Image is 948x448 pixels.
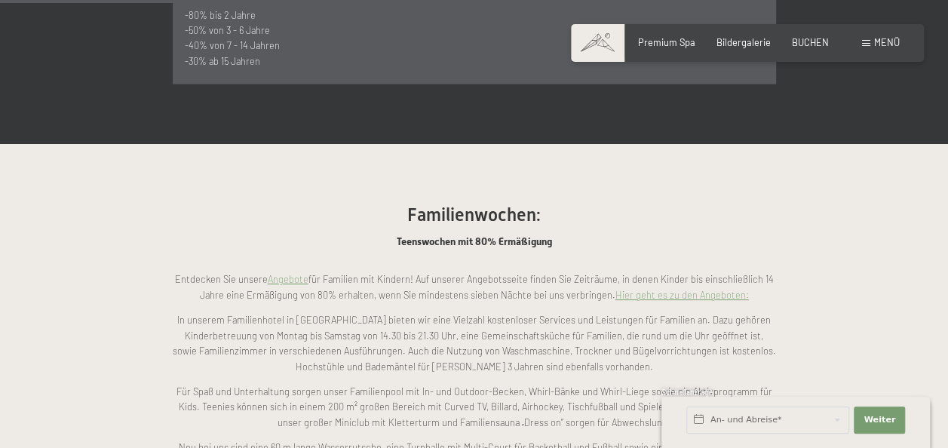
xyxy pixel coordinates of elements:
[874,36,900,48] span: Menü
[615,289,749,301] a: Hier geht es zu den Angeboten:
[397,235,552,247] span: Teenswochen mit 80% Ermäßigung
[173,312,776,374] p: In unserem Familienhotel in [GEOGRAPHIC_DATA] bieten wir eine Vielzahl kostenloser Services und L...
[268,273,308,285] a: Angebote
[638,36,695,48] a: Premium Spa
[864,414,895,426] span: Weiter
[792,36,829,48] a: BUCHEN
[173,384,776,430] p: Für Spaß und Unterhaltung sorgen unser Familienpool mit In- und Outdoor-Becken, Whirl-Bänke und W...
[854,407,905,434] button: Weiter
[407,204,541,226] span: Familienwochen:
[185,8,764,69] p: -80% bis 2 Jahre -50% von 3 - 6 Jahre -40% von 7 - 14 Jahren -30% ab 15 Jahren
[173,272,776,302] p: Entdecken Sie unsere für Familien mit Kindern! Auf unserer Angebotsseite finden Sie Zeiträume, in...
[716,36,771,48] a: Bildergalerie
[661,388,713,397] span: Schnellanfrage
